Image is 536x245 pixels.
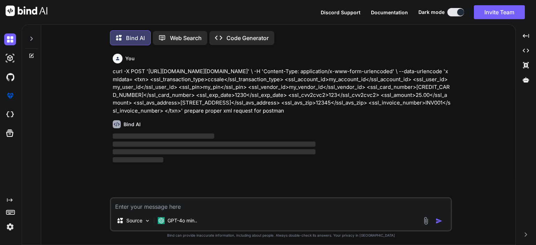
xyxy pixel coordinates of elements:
h6: You [125,55,135,62]
span: Documentation [371,9,408,15]
span: ‌ [113,141,315,147]
span: Dark mode [418,9,445,16]
img: settings [4,221,16,233]
img: darkAi-studio [4,52,16,64]
button: Discord Support [321,9,360,16]
img: darkChat [4,33,16,45]
p: GPT-4o min.. [167,217,197,224]
p: Bind AI [126,34,145,42]
img: attachment [422,217,430,225]
img: icon [435,217,442,224]
img: githubDark [4,71,16,83]
button: Invite Team [474,5,525,19]
span: ‌ [113,149,315,154]
p: Bind can provide inaccurate information, including about people. Always double-check its answers.... [110,233,452,238]
span: Discord Support [321,9,360,15]
button: Documentation [371,9,408,16]
img: premium [4,90,16,102]
p: Web Search [170,34,202,42]
img: GPT-4o mini [158,217,165,224]
h6: Bind AI [124,121,141,128]
img: cloudideIcon [4,109,16,121]
p: Code Generator [226,34,269,42]
p: curl -X POST '[URL][DOMAIN_NAME][DOMAIN_NAME]' \ -H 'Content-Type: application/x-www-form-urlenco... [113,68,451,115]
img: Bind AI [6,6,47,16]
span: ‌ [113,157,163,162]
span: ‌ [113,133,214,139]
p: Source [126,217,142,224]
img: Pick Models [144,218,150,224]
